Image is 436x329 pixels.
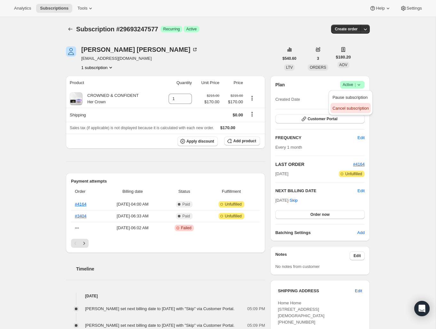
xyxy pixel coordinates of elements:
[224,137,260,145] button: Add product
[71,184,101,199] th: Order
[332,106,369,111] span: Cancel subscription
[247,111,257,118] button: Shipping actions
[275,82,285,88] h2: Plan
[345,171,362,176] span: Unfulfilled
[414,301,430,316] div: Open Intercom Messenger
[207,94,219,98] small: $215.00
[310,212,329,217] span: Order now
[66,25,75,34] button: Subscriptions
[339,63,347,67] span: AOV
[376,6,384,11] span: Help
[66,46,76,57] span: Daneen Smith
[166,188,202,195] span: Status
[76,26,158,33] span: Subscription #29693247577
[275,198,298,203] span: [DATE] ·
[85,306,234,311] span: [PERSON_NAME] set next billing date to [DATE] with "Skip" via Customer Portal.
[407,6,422,11] span: Settings
[275,114,365,123] button: Customer Portal
[71,178,260,184] h2: Payment attempts
[313,54,323,63] button: 3
[275,135,358,141] h2: FREQUENCY
[282,56,296,61] span: $540.60
[207,188,256,195] span: Fulfillment
[358,188,365,194] button: Edit
[331,25,361,34] button: Create order
[354,133,369,143] button: Edit
[396,4,426,13] button: Settings
[330,103,370,113] button: Cancel subscription
[353,162,365,167] a: #4164
[233,113,243,117] span: $0.00
[10,4,35,13] button: Analytics
[76,266,265,272] h2: Timeline
[186,139,214,144] span: Apply discount
[182,214,190,219] span: Paid
[335,27,358,32] span: Create order
[286,65,293,70] span: LTV
[225,202,242,207] span: Unfulfilled
[186,27,197,32] span: Active
[81,64,114,71] button: Product actions
[355,288,362,294] span: Edit
[355,82,356,87] span: |
[103,213,162,219] span: [DATE] · 06:33 AM
[275,96,300,103] span: Created Date
[81,46,198,53] div: [PERSON_NAME] [PERSON_NAME]
[330,92,370,102] button: Pause subscription
[70,126,214,130] span: Sales tax (if applicable) is not displayed because it is calculated with each new order.
[66,293,265,299] h4: [DATE]
[358,135,365,141] span: Edit
[275,251,350,260] h3: Notes
[85,323,234,328] span: [PERSON_NAME] set next billing date to [DATE] with "Skip" via Customer Portal.
[278,301,324,325] span: Home Home [STREET_ADDRESS][DEMOGRAPHIC_DATA] [PHONE_NUMBER]
[83,92,139,105] div: CROWNED & CONFIDENT
[70,92,83,105] img: product img
[350,251,365,260] button: Edit
[87,100,106,104] small: Her Crown
[247,306,265,312] span: 05:09 PM
[231,94,243,98] small: $215.00
[275,145,302,150] span: Every 1 month
[308,116,337,121] span: Customer Portal
[353,161,365,168] button: #4164
[163,27,180,32] span: Recurring
[247,95,257,102] button: Product actions
[75,225,79,230] span: ---
[275,161,353,168] h2: LAST ORDER
[182,202,190,207] span: Paid
[194,76,221,90] th: Unit Price
[247,322,265,329] span: 05:09 PM
[275,264,320,269] span: No notes from customer
[103,225,162,231] span: [DATE] · 06:02 AM
[353,253,361,258] span: Edit
[278,288,355,294] h3: SHIPPING ADDRESS
[332,95,368,100] span: Pause subscription
[160,76,194,90] th: Quantity
[71,239,260,248] nav: Pagination
[66,108,160,122] th: Shipping
[74,4,98,13] button: Tools
[275,188,358,194] h2: NEXT BILLING DATE
[40,6,68,11] span: Subscriptions
[204,99,219,105] span: $170.00
[279,54,300,63] button: $540.60
[103,188,162,195] span: Billing date
[353,228,369,238] button: Add
[220,125,235,130] span: $170.00
[75,202,86,207] a: #4164
[336,54,351,60] span: $180.20
[225,214,242,219] span: Unfulfilled
[275,171,289,177] span: [DATE]
[286,195,301,206] button: Skip
[275,210,365,219] button: Order now
[351,286,366,296] button: Edit
[77,6,87,11] span: Tools
[310,65,326,70] span: ORDERS
[275,230,357,236] h6: Batching Settings
[221,76,245,90] th: Price
[66,76,160,90] th: Product
[233,138,256,144] span: Add product
[181,225,192,231] span: Failed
